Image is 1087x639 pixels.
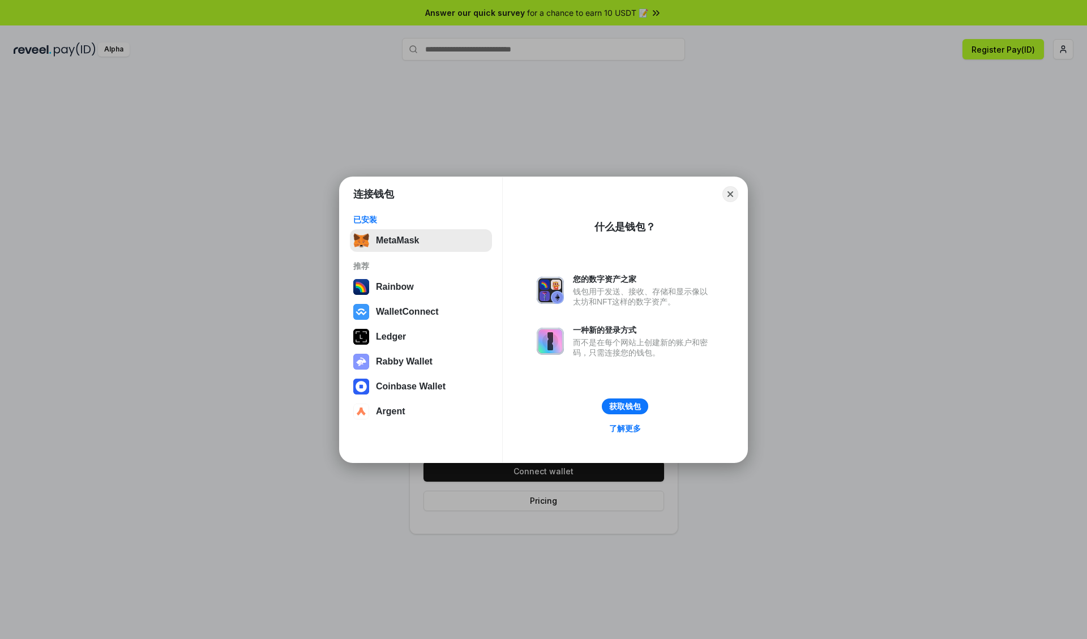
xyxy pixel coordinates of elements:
[350,325,492,348] button: Ledger
[376,406,405,417] div: Argent
[602,398,648,414] button: 获取钱包
[722,186,738,202] button: Close
[537,328,564,355] img: svg+xml,%3Csvg%20xmlns%3D%22http%3A%2F%2Fwww.w3.org%2F2000%2Fsvg%22%20fill%3D%22none%22%20viewBox...
[350,229,492,252] button: MetaMask
[353,215,489,225] div: 已安装
[609,401,641,411] div: 获取钱包
[376,307,439,317] div: WalletConnect
[353,261,489,271] div: 推荐
[350,400,492,423] button: Argent
[376,357,433,367] div: Rabby Wallet
[537,277,564,304] img: svg+xml,%3Csvg%20xmlns%3D%22http%3A%2F%2Fwww.w3.org%2F2000%2Fsvg%22%20fill%3D%22none%22%20viewBox...
[353,379,369,394] img: svg+xml,%3Csvg%20width%3D%2228%22%20height%3D%2228%22%20viewBox%3D%220%200%2028%2028%22%20fill%3D...
[573,337,713,358] div: 而不是在每个网站上创建新的账户和密码，只需连接您的钱包。
[376,235,419,246] div: MetaMask
[353,187,394,201] h1: 连接钱包
[573,274,713,284] div: 您的数字资产之家
[353,354,369,370] img: svg+xml,%3Csvg%20xmlns%3D%22http%3A%2F%2Fwww.w3.org%2F2000%2Fsvg%22%20fill%3D%22none%22%20viewBox...
[573,325,713,335] div: 一种新的登录方式
[350,375,492,398] button: Coinbase Wallet
[353,233,369,248] img: svg+xml,%3Csvg%20fill%3D%22none%22%20height%3D%2233%22%20viewBox%3D%220%200%2035%2033%22%20width%...
[376,381,446,392] div: Coinbase Wallet
[353,404,369,419] img: svg+xml,%3Csvg%20width%3D%2228%22%20height%3D%2228%22%20viewBox%3D%220%200%2028%2028%22%20fill%3D...
[376,332,406,342] div: Ledger
[353,329,369,345] img: svg+xml,%3Csvg%20xmlns%3D%22http%3A%2F%2Fwww.w3.org%2F2000%2Fsvg%22%20width%3D%2228%22%20height%3...
[602,421,648,436] a: 了解更多
[353,279,369,295] img: svg+xml,%3Csvg%20width%3D%22120%22%20height%3D%22120%22%20viewBox%3D%220%200%20120%20120%22%20fil...
[353,304,369,320] img: svg+xml,%3Csvg%20width%3D%2228%22%20height%3D%2228%22%20viewBox%3D%220%200%2028%2028%22%20fill%3D...
[573,286,713,307] div: 钱包用于发送、接收、存储和显示像以太坊和NFT这样的数字资产。
[350,276,492,298] button: Rainbow
[350,350,492,373] button: Rabby Wallet
[609,423,641,434] div: 了解更多
[376,282,414,292] div: Rainbow
[350,301,492,323] button: WalletConnect
[594,220,656,234] div: 什么是钱包？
